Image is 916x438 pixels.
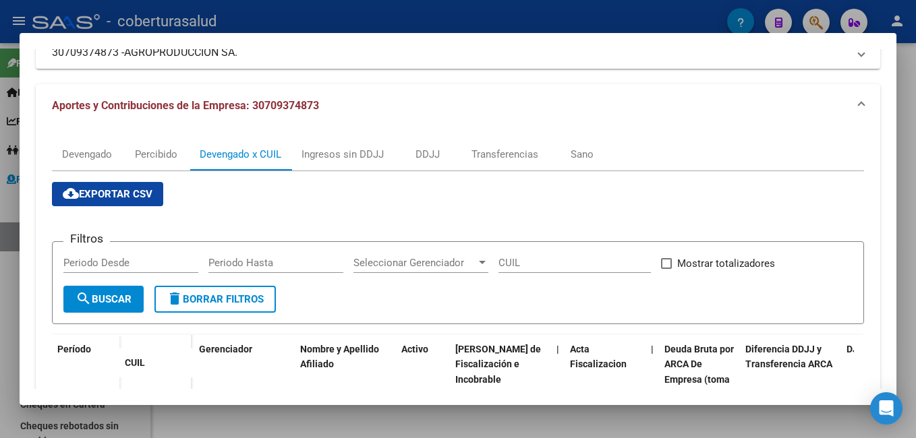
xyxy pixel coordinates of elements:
div: Transferencias [471,147,538,162]
datatable-header-cell: Gerenciador [194,335,295,425]
datatable-header-cell: Diferencia DDJJ y Transferencia ARCA [740,335,841,425]
datatable-header-cell: Nombre y Apellido Afiliado [295,335,396,425]
span: Aportes y Contribuciones de la Empresa: 30709374873 [52,99,319,112]
mat-icon: delete [167,290,183,307]
div: DDJJ [416,147,440,162]
span: Acta Fiscalizacion [570,344,627,370]
mat-icon: search [76,290,92,307]
h3: Filtros [63,231,110,246]
span: Nombre y Apellido Afiliado [300,344,379,370]
mat-expansion-panel-header: Aportes y Contribuciones de la Empresa: 30709374873 [36,84,880,127]
span: [PERSON_NAME] de Fiscalización e Incobrable [455,344,541,385]
div: Percibido [135,147,177,162]
div: Sano [571,147,594,162]
mat-expansion-panel-header: 30709374873 -AGROPRODUCCION SA. [36,36,880,69]
span: Gerenciador [199,344,252,354]
mat-icon: cloud_download [63,185,79,201]
span: Exportar CSV [63,188,152,200]
span: CUIL [125,357,145,368]
span: Diferencia DDJJ y Transferencia ARCA [745,344,832,370]
span: Borrar Filtros [167,293,264,305]
span: | [556,344,559,354]
datatable-header-cell: | [646,335,659,425]
datatable-header-cell: | [551,335,565,425]
div: Devengado [62,147,112,162]
span: Mostrar totalizadores [677,255,775,272]
datatable-header-cell: Período [52,335,119,392]
button: Exportar CSV [52,182,163,206]
datatable-header-cell: Acta Fiscalizacion [565,335,646,425]
span: | [651,344,654,354]
span: Buscar [76,293,132,305]
datatable-header-cell: Activo [396,335,450,425]
div: Open Intercom Messenger [870,392,903,425]
span: AGROPRODUCCION SA. [124,44,237,61]
span: Activo [401,344,428,354]
span: Seleccionar Gerenciador [353,257,476,269]
mat-panel-title: 30709374873 - [52,44,848,61]
button: Buscar [63,286,144,313]
span: Deuda Bruta por ARCA De Empresa (toma en cuenta todos los afiliados) [664,344,734,416]
datatable-header-cell: Deuda Bruta Neto de Fiscalización e Incobrable [450,335,551,425]
span: DJ Total [847,344,882,354]
datatable-header-cell: CUIL [119,348,194,377]
div: Devengado x CUIL [200,147,281,162]
datatable-header-cell: Deuda Bruta por ARCA De Empresa (toma en cuenta todos los afiliados) [659,335,740,425]
button: Borrar Filtros [154,286,276,313]
span: Período [57,344,91,354]
div: Ingresos sin DDJJ [302,147,384,162]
